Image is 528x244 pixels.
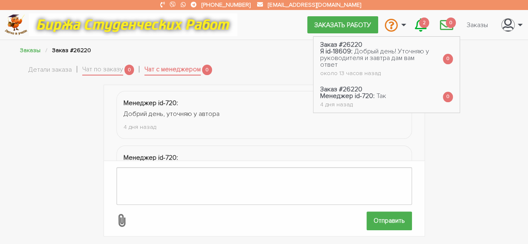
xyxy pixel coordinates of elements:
a: [EMAIL_ADDRESS][DOMAIN_NAME] [268,1,361,8]
span: Добрый день! Уточняю у руководителя и завтра дам вам ответ [320,47,429,69]
input: Отправить [366,211,412,230]
span: Так [376,92,386,100]
strong: Заказ #26220 [320,85,362,93]
a: Заказ #26220 Менеджер id-720: Так 4 дня назад [313,81,393,113]
div: около 13 часов назад [320,70,429,76]
a: [PHONE_NUMBER] [202,1,250,8]
strong: Менеджер id-720: [124,99,178,107]
img: logo-c4363faeb99b52c628a42810ed6dfb4293a56d4e4775eb116515dfe7f33672af.png [5,14,28,35]
a: 2 [408,13,433,36]
a: Чат по заказу [82,64,123,76]
span: 0 [124,65,134,75]
a: 0 [433,13,460,36]
a: Заказ #26220 Я id-18609: Добрый день! Уточняю у руководителя и завтра дам вам ответ около 13 часо... [313,37,436,81]
span: 0 [202,65,212,75]
span: 2 [419,18,429,28]
a: Заказы [460,17,495,33]
li: Заказ #26220 [52,45,91,55]
strong: Я id-18609: [320,47,353,55]
span: 0 [446,18,456,28]
a: Заказать работу [307,16,378,33]
div: Добрий день, уточняю у автора [124,109,405,120]
div: 4 дня назад [320,102,386,108]
strong: Менеджер id-720: [320,92,375,100]
a: Чат с менеджером [144,64,201,76]
img: motto-12e01f5a76059d5f6a28199ef077b1f78e012cfde436ab5cf1d4517935686d32.gif [29,13,237,36]
div: 4 дня назад [124,122,405,132]
span: 0 [443,92,453,102]
span: 0 [443,54,453,64]
a: Заказы [20,47,40,54]
strong: Менеджер id-720: [124,153,178,162]
a: Детали заказа [28,65,72,75]
strong: Заказ #26220 [320,40,362,49]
